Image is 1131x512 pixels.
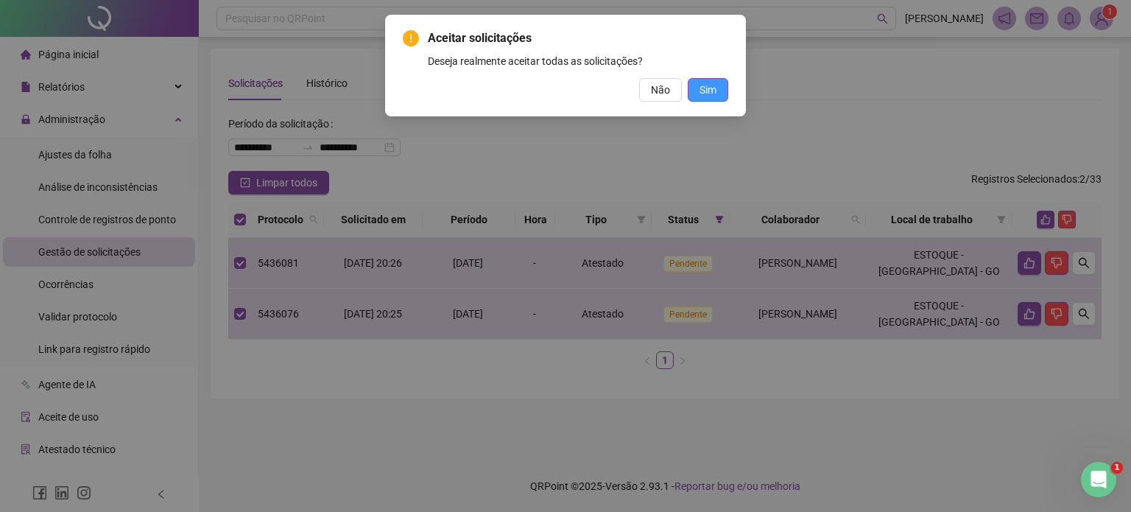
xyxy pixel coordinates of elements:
[688,78,728,102] button: Sim
[428,53,728,69] div: Deseja realmente aceitar todas as solicitações?
[403,30,419,46] span: exclamation-circle
[700,82,716,98] span: Sim
[428,29,728,47] span: Aceitar solicitações
[1111,462,1123,474] span: 1
[651,82,670,98] span: Não
[639,78,682,102] button: Não
[1081,462,1116,497] iframe: Intercom live chat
